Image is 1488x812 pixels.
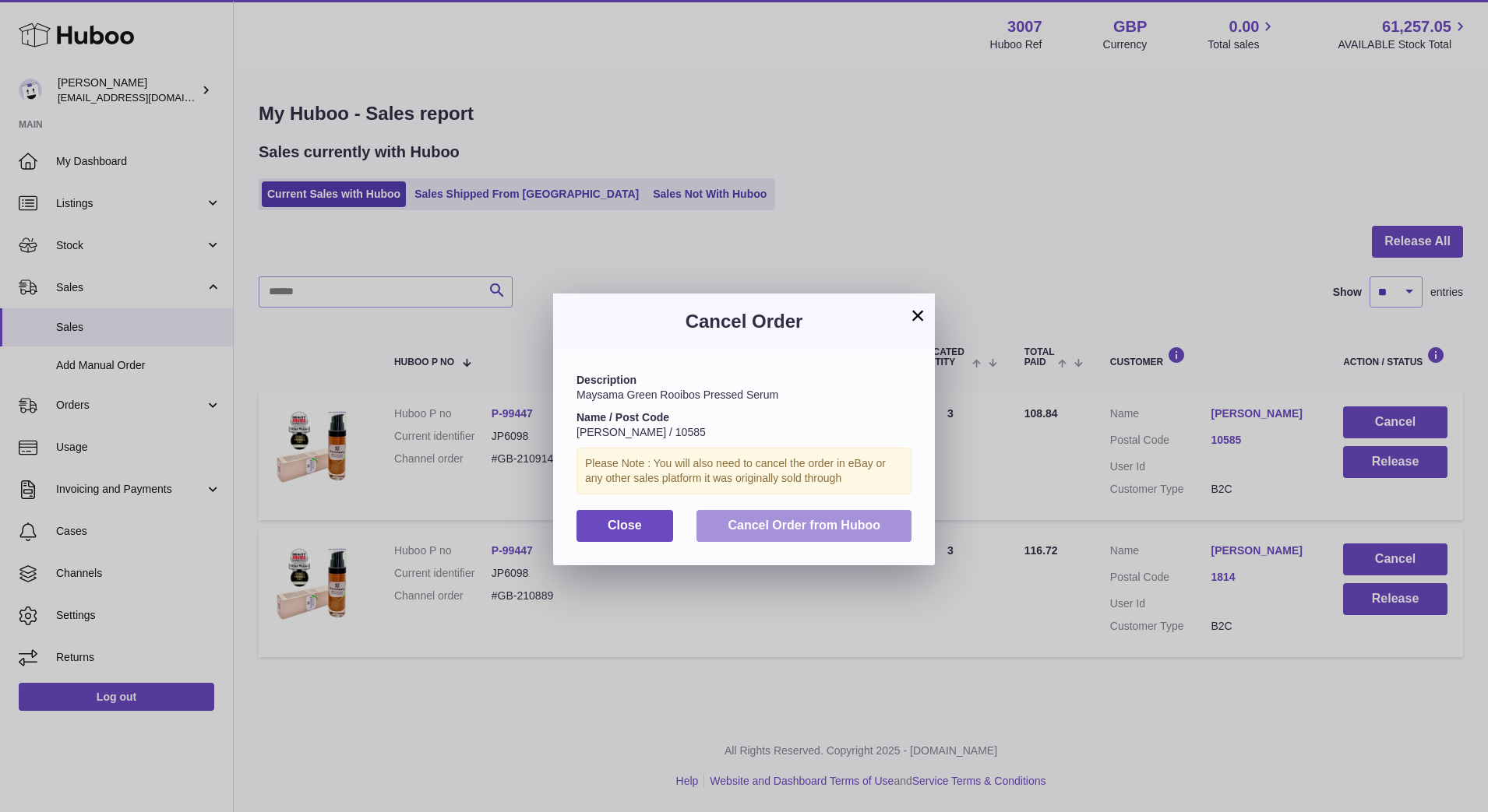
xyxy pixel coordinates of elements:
[577,448,911,494] div: Please Note : You will also need to cancel the order in eBay or any other sales platform it was o...
[577,411,669,424] strong: Name / Post Code
[728,518,880,532] span: Cancel Order from Huboo
[577,426,706,438] span: [PERSON_NAME] / 10585
[577,510,673,542] button: Close
[696,510,911,542] button: Cancel Order from Huboo
[608,518,642,532] span: Close
[908,306,927,325] button: ×
[577,388,778,401] span: Maysama Green Rooibos Pressed Serum
[577,309,911,334] h3: Cancel Order
[577,374,636,386] strong: Description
